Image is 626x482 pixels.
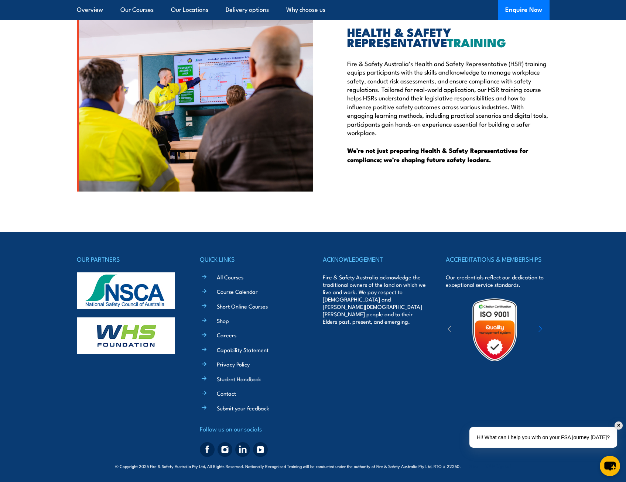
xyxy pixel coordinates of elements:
[323,254,426,264] h4: ACKNOWLEDGEMENT
[217,375,261,383] a: Student Handbook
[217,302,268,310] a: Short Online Courses
[217,317,229,324] a: Shop
[527,317,592,342] img: ewpa-logo
[217,389,236,397] a: Contact
[217,360,250,368] a: Privacy Policy
[77,272,175,309] img: nsca-logo-footer
[323,273,426,325] p: Fire & Safety Australia acknowledge the traditional owners of the land on which we live and work....
[217,346,268,354] a: Capability Statement
[77,7,313,192] img: Health & Safety Representatives Training – HSR Training Courses
[469,427,617,448] div: Hi! What can I help you with on your FSA journey [DATE]?
[347,27,550,47] h2: HEALTH & SAFETY REPRESENTATIVE
[115,462,511,469] span: © Copyright 2025 Fire & Safety Australia Pty Ltd, All Rights Reserved. Nationally Recognised Trai...
[217,404,269,412] a: Submit your feedback
[217,288,258,295] a: Course Calendar
[485,462,511,469] a: KND Digital
[446,254,549,264] h4: ACCREDITATIONS & MEMBERSHIPS
[469,463,511,469] span: Site:
[600,456,620,476] button: chat-button
[615,421,623,430] div: ✕
[447,33,506,51] span: TRAINING
[347,145,528,164] strong: We’re not just preparing Health & Safety Representatives for compliance; we’re shaping future saf...
[200,424,303,434] h4: Follow us on our socials
[200,254,303,264] h4: QUICK LINKS
[347,59,550,137] p: Fire & Safety Australia’s Health and Safety Representative (HSR) training equips participants wit...
[77,317,175,354] img: whs-logo-footer
[446,273,549,288] p: Our credentials reflect our dedication to exceptional service standards.
[217,273,243,281] a: All Courses
[462,297,527,362] img: Untitled design (19)
[217,331,236,339] a: Careers
[77,254,180,264] h4: OUR PARTNERS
